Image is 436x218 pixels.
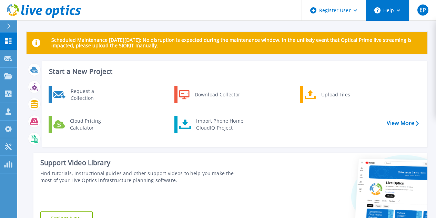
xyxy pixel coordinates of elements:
div: Cloud Pricing Calculator [67,117,118,131]
div: Import Phone Home CloudIQ Project [193,117,246,131]
div: Support Video Library [40,158,245,167]
a: Download Collector [174,86,245,103]
a: Upload Files [300,86,371,103]
h3: Start a New Project [49,68,418,75]
a: Request a Collection [49,86,119,103]
div: Download Collector [191,88,243,102]
span: EP [419,7,426,13]
a: View More [387,120,419,126]
p: Scheduled Maintenance [DATE][DATE]: No disruption is expected during the maintenance window. In t... [51,37,422,48]
div: Upload Files [318,88,369,102]
div: Find tutorials, instructional guides and other support videos to help you make the most of your L... [40,170,245,184]
a: Cloud Pricing Calculator [49,116,119,133]
div: Request a Collection [67,88,118,102]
